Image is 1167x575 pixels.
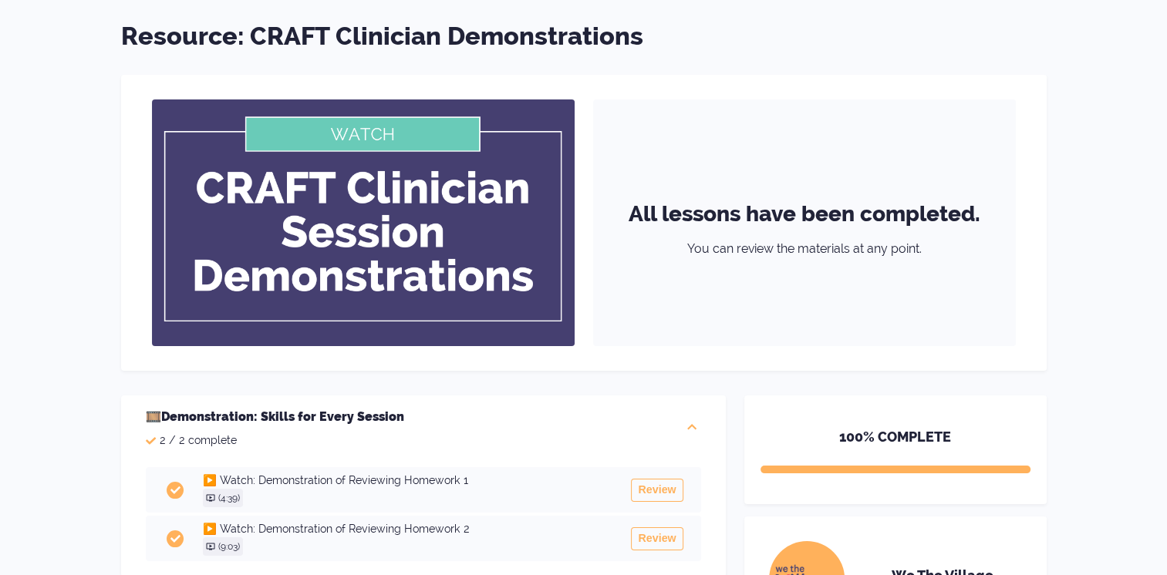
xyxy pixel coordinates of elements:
button: Review [631,527,683,550]
button: Review [631,479,683,502]
div: 🎞️Demonstration: Skills for Every Session2 / 2 complete [121,395,726,461]
h4: You can review the materials at any point. [687,243,922,255]
a: ▶️ Watch: Demonstration of Reviewing Homework 1(4:39) [203,472,613,507]
h3: ▶️ Watch: Demonstration of Reviewing Homework 1 [203,472,613,489]
h5: 100 % COMPLETE [761,426,1030,466]
img: course banner [152,99,575,346]
p: ( 9:03 ) [218,540,240,553]
a: Review [612,527,683,550]
p: ( 4:39 ) [218,492,240,504]
p: 2 / 2 complete [146,432,404,449]
h3: All lessons have been completed. [629,191,980,243]
h3: ▶️ Watch: Demonstration of Reviewing Homework 2 [203,521,613,537]
h2: 🎞️Demonstration: Skills for Every Session [146,408,404,426]
a: ▶️ Watch: Demonstration of Reviewing Homework 2(9:03) [203,521,613,556]
a: Review [612,479,683,502]
h1: Resource: CRAFT Clinician Demonstrations [121,18,1047,55]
